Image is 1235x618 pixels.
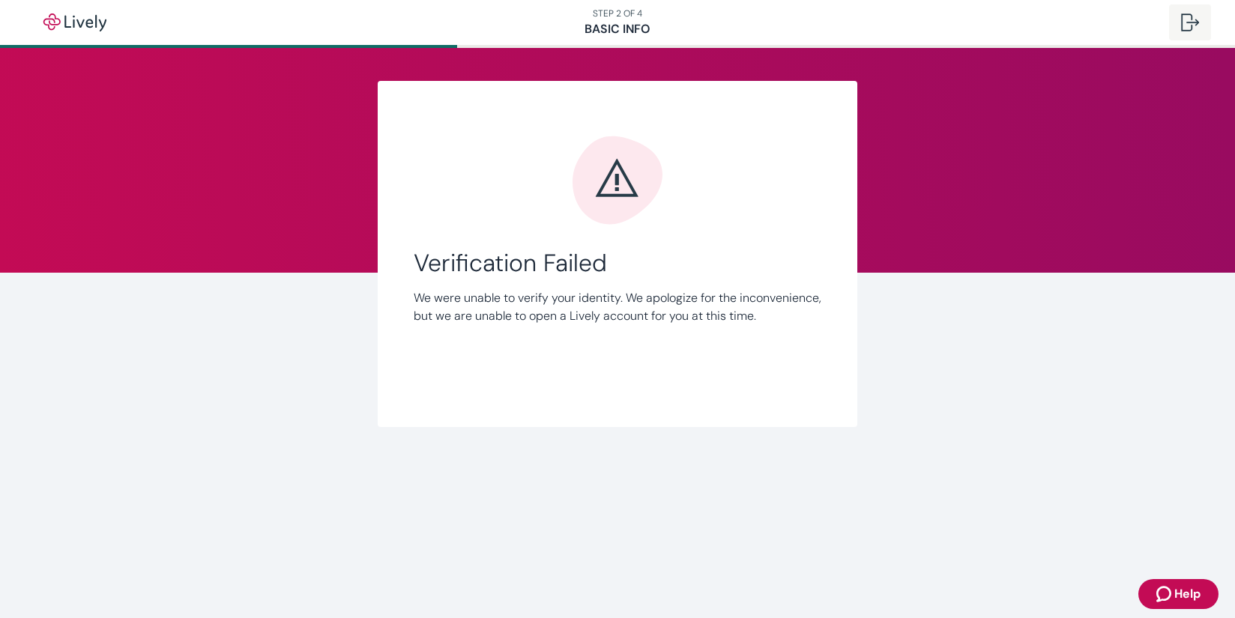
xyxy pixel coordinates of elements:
svg: Zendesk support icon [1156,585,1174,603]
p: We were unable to verify your identity. We apologize for the inconvenience, but we are unable to ... [414,289,821,325]
button: Zendesk support iconHelp [1138,579,1219,609]
span: Verification Failed [414,249,821,277]
span: Help [1174,585,1201,603]
svg: Error icon [573,135,662,225]
img: Lively [33,13,117,31]
button: Log out [1169,4,1211,40]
